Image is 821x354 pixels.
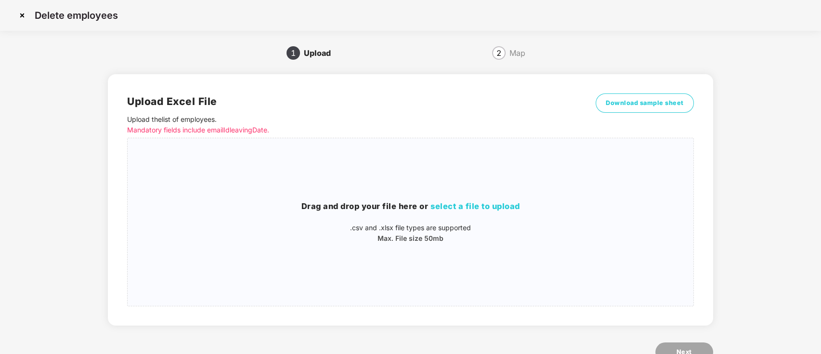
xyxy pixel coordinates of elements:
h3: Drag and drop your file here or [128,200,693,213]
p: Delete employees [35,10,118,21]
h2: Upload Excel File [127,93,575,109]
span: 1 [291,49,296,57]
img: svg+xml;base64,PHN2ZyBpZD0iQ3Jvc3MtMzJ4MzIiIHhtbG5zPSJodHRwOi8vd3d3LnczLm9yZy8yMDAwL3N2ZyIgd2lkdG... [14,8,30,23]
span: 2 [496,49,501,57]
p: Max. File size 50mb [128,233,693,244]
span: Download sample sheet [606,98,684,108]
span: select a file to upload [430,201,520,211]
p: Upload the list of employees . [127,114,575,135]
div: Upload [304,45,339,61]
p: Mandatory fields include emailId leavingDate. [127,125,575,135]
p: .csv and .xlsx file types are supported [128,223,693,233]
button: Download sample sheet [596,93,694,113]
span: Drag and drop your file here orselect a file to upload.csv and .xlsx file types are supportedMax.... [128,138,693,306]
div: Map [509,45,525,61]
